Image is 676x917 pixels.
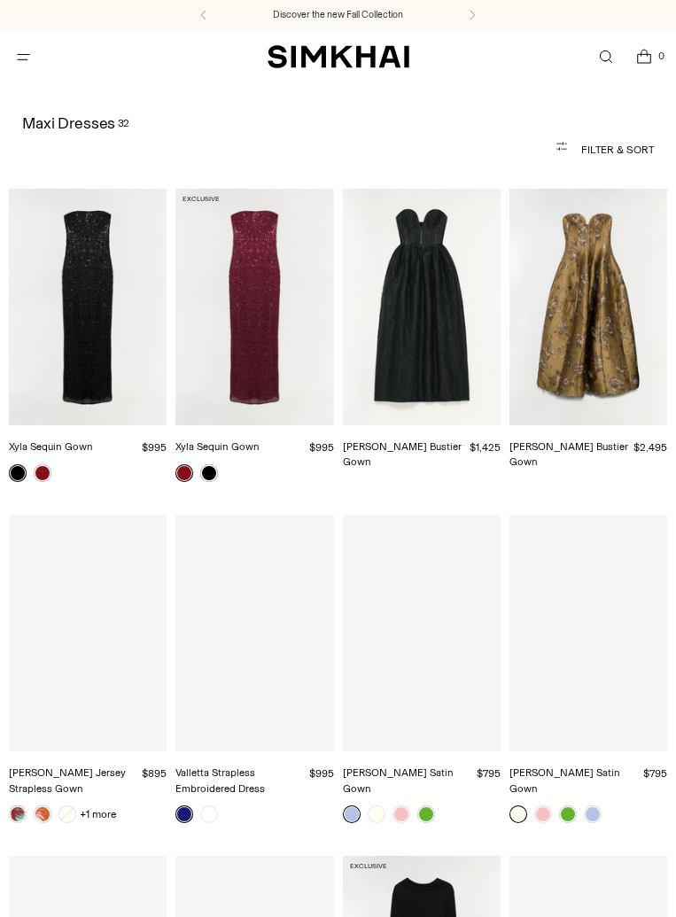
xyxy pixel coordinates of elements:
[175,440,260,453] a: Xyla Sequin Gown
[343,515,501,751] a: Reannon Satin Gown
[9,766,126,794] a: [PERSON_NAME] Jersey Strapless Gown
[309,441,334,454] span: $995
[22,116,654,132] h1: Maxi Dresses
[5,39,42,75] button: Open menu modal
[509,515,667,751] a: Reannon Satin Gown
[509,766,620,794] a: [PERSON_NAME] Satin Gown
[175,515,333,751] a: Valletta Strapless Embroidered Dress
[509,440,628,468] a: [PERSON_NAME] Bustier Gown
[343,766,454,794] a: [PERSON_NAME] Satin Gown
[273,8,403,22] a: Discover the new Fall Collection
[142,441,167,454] span: $995
[9,515,167,751] a: Emma Jersey Strapless Gown
[343,189,501,425] a: Adeena Jacquard Bustier Gown
[142,767,167,780] span: $895
[643,767,667,780] span: $795
[118,119,130,128] div: 32
[587,39,624,75] a: Open search modal
[509,189,667,425] a: Elaria Jacquard Bustier Gown
[268,44,409,70] a: SIMKHAI
[625,39,662,75] a: Open cart modal
[633,441,667,454] span: $2,495
[343,440,462,468] a: [PERSON_NAME] Bustier Gown
[175,766,265,794] a: Valletta Strapless Embroidered Dress
[9,189,167,425] a: Xyla Sequin Gown
[9,440,93,453] a: Xyla Sequin Gown
[80,802,116,827] a: +1 more
[470,441,501,454] span: $1,425
[22,132,654,167] button: Filter & Sort
[175,189,333,425] a: Xyla Sequin Gown
[653,48,669,64] span: 0
[477,767,501,780] span: $795
[309,767,334,780] span: $995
